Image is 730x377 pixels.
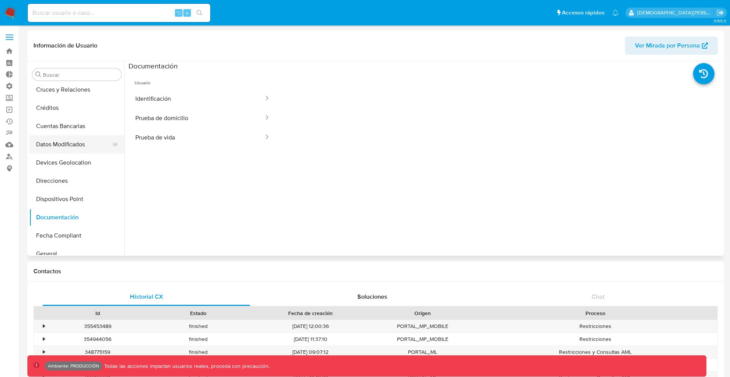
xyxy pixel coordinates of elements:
[33,42,97,49] h1: Información de Usuario
[378,309,468,317] div: Origen
[130,292,163,301] span: Historial CX
[29,81,124,99] button: Cruces y Relaciones
[635,36,700,55] span: Ver Mirada por Persona
[29,117,124,135] button: Cuentas Bancarias
[372,346,473,358] div: PORTAL_ML
[372,320,473,333] div: PORTAL_MP_MOBILE
[153,309,243,317] div: Estado
[473,346,717,358] div: Restricciones y Consultas AML
[48,364,99,367] p: Ambiente: PRODUCCIÓN
[29,227,124,245] button: Fecha Compliant
[249,346,372,358] div: [DATE] 09:07:12
[148,333,249,345] div: finished
[612,10,619,16] a: Notificaciones
[43,336,45,343] div: •
[186,9,188,16] span: s
[249,320,372,333] div: [DATE] 12:00:36
[29,208,124,227] button: Documentación
[473,320,717,333] div: Restricciones
[43,348,45,356] div: •
[33,268,718,275] h1: Contactos
[29,190,124,208] button: Dispositivos Point
[43,71,118,78] input: Buscar
[176,9,181,16] span: ⌥
[29,154,124,172] button: Devices Geolocation
[47,320,148,333] div: 355453489
[148,346,249,358] div: finished
[29,245,124,263] button: General
[254,309,367,317] div: Fecha de creación
[52,309,143,317] div: Id
[357,292,387,301] span: Soluciones
[249,333,372,345] div: [DATE] 11:37:10
[625,36,718,55] button: Ver Mirada por Persona
[562,9,605,17] span: Accesos rápidos
[29,135,118,154] button: Datos Modificados
[473,333,717,345] div: Restricciones
[47,333,148,345] div: 354944056
[716,9,724,17] a: Salir
[29,172,124,190] button: Direcciones
[478,309,712,317] div: Proceso
[372,333,473,345] div: PORTAL_MP_MOBILE
[192,8,207,18] button: search-icon
[102,363,270,370] p: Todas las acciones impactan usuarios reales, proceda con precaución.
[29,99,124,117] button: Créditos
[43,323,45,330] div: •
[592,292,605,301] span: Chat
[148,320,249,333] div: finished
[35,71,41,78] button: Buscar
[47,346,148,358] div: 348775159
[637,9,714,16] p: jesus.vallezarante@mercadolibre.com.co
[28,8,210,18] input: Buscar usuario o caso...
